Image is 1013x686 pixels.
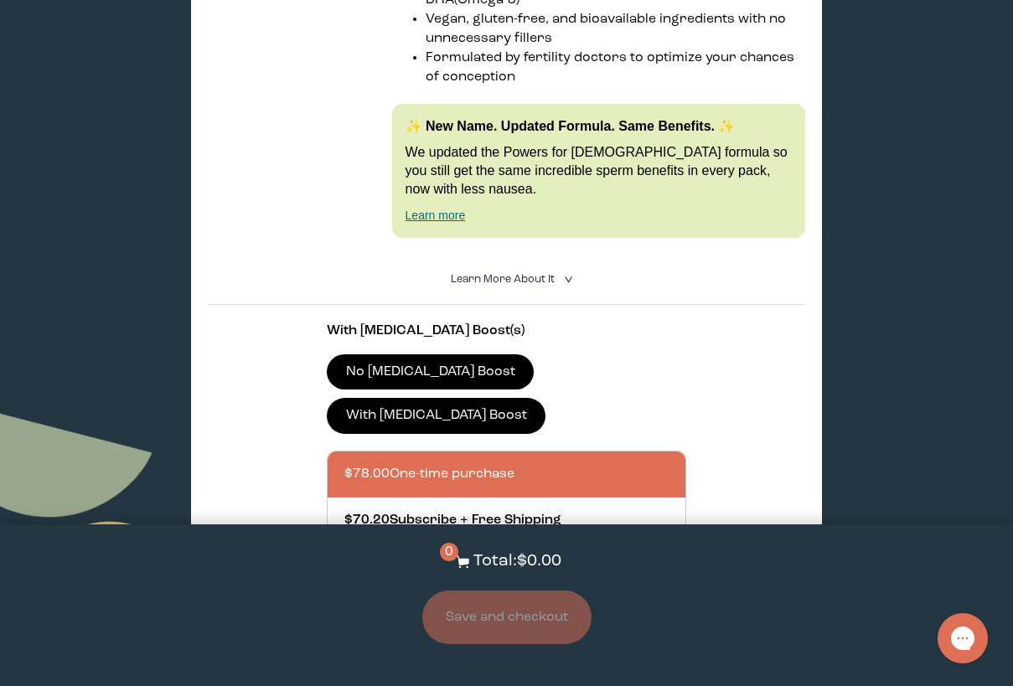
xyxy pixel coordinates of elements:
[440,543,458,561] span: 0
[327,398,545,433] label: With [MEDICAL_DATA] Boost
[426,10,806,49] li: Vegan, gluten-free, and bioavailable ingredients with no unnecessary fillers
[929,607,996,669] iframe: Gorgias live chat messenger
[559,275,575,284] i: <
[406,143,793,199] p: We updated the Powers for [DEMOGRAPHIC_DATA] formula so you still get the same incredible sperm b...
[473,549,561,574] p: Total: $0.00
[451,274,555,285] span: Learn More About it
[422,591,592,644] button: Save and checkout
[426,49,806,87] li: Formulated by fertility doctors to optimize your chances of conception
[406,119,736,133] strong: ✨ New Name. Updated Formula. Same Benefits. ✨
[451,271,563,287] summary: Learn More About it <
[327,322,685,341] p: With [MEDICAL_DATA] Boost(s)
[406,209,466,222] a: Learn more
[327,354,534,389] label: No [MEDICAL_DATA] Boost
